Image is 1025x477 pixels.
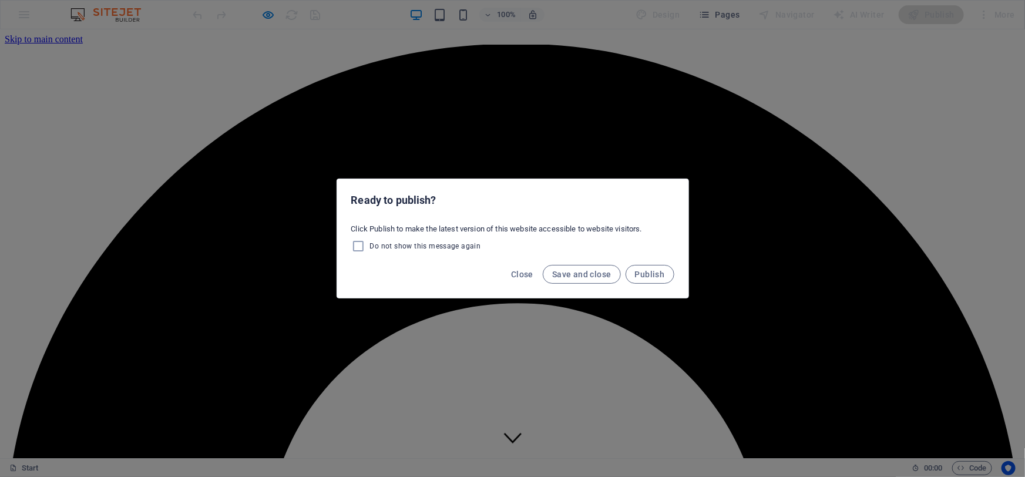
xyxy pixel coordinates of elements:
h2: Ready to publish? [351,193,674,207]
span: Save and close [552,270,611,279]
span: Publish [635,270,665,279]
a: Skip to main content [5,5,83,15]
button: Save and close [543,265,621,284]
span: Do not show this message again [370,241,481,251]
span: Close [511,270,533,279]
div: Click Publish to make the latest version of this website accessible to website visitors. [337,219,688,258]
button: Publish [626,265,674,284]
button: Close [506,265,538,284]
